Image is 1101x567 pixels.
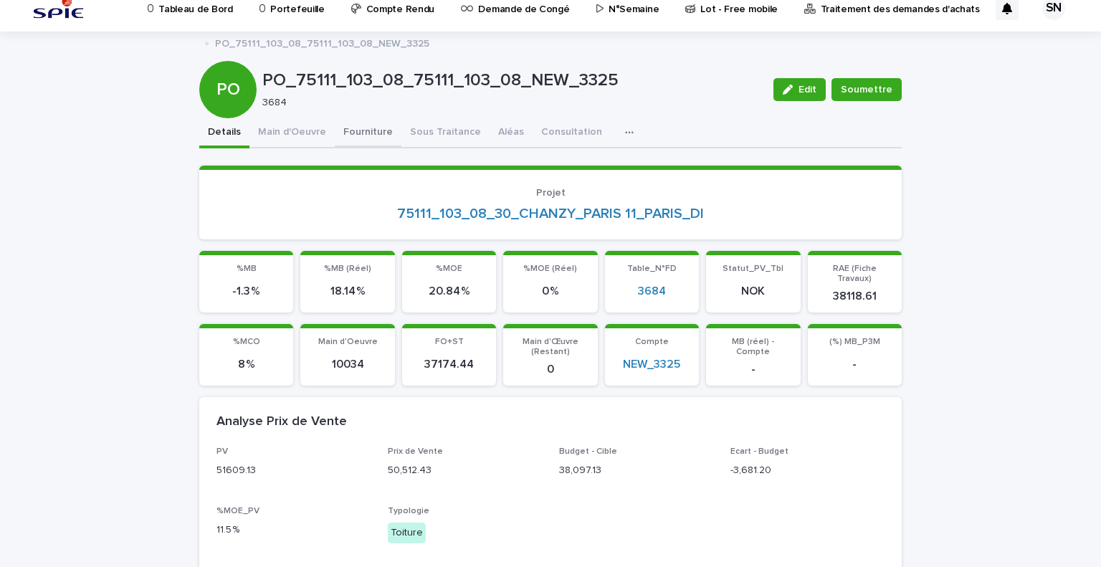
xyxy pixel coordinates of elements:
[262,97,756,109] p: 3684
[841,82,892,97] span: Soumettre
[829,338,880,346] span: (%) MB_P3M
[638,285,666,298] a: 3684
[215,34,429,50] p: PO_75111_103_08_75111_103_08_NEW_3325
[816,290,893,303] p: 38118.61
[730,463,885,478] p: -3,681.20
[388,523,426,543] div: Toiture
[512,363,588,376] p: 0
[773,78,826,101] button: Edit
[388,507,429,515] span: Typologie
[559,447,617,456] span: Budget - Cible
[623,358,680,371] a: NEW_3325
[208,358,285,371] p: 8 %
[309,358,386,371] p: 10034
[208,285,285,298] p: -1.3 %
[715,363,791,376] p: -
[216,523,371,538] p: 11.5 %
[388,463,542,478] p: 50,512.43
[335,118,401,148] button: Fourniture
[199,118,249,148] button: Details
[411,285,487,298] p: 20.84 %
[435,338,464,346] span: FO+ST
[233,338,260,346] span: %MCO
[436,265,462,273] span: %MOE
[723,265,783,273] span: Statut_PV_Tbl
[216,414,347,430] h2: Analyse Prix de Vente
[635,338,669,346] span: Compte
[216,507,259,515] span: %MOE_PV
[401,118,490,148] button: Sous Traitance
[831,78,902,101] button: Soumettre
[732,338,774,356] span: MB (réel) - Compte
[199,22,257,100] div: PO
[216,447,228,456] span: PV
[536,188,566,198] span: Projet
[715,285,791,298] p: NOK
[559,463,713,478] p: 38,097.13
[816,358,893,371] p: -
[523,338,578,356] span: Main d'Œuvre (Restant)
[490,118,533,148] button: Aléas
[397,205,704,222] a: 75111_103_08_30_CHANZY_PARIS 11_PARIS_DI
[627,265,677,273] span: Table_N°FD
[324,265,371,273] span: %MB (Réel)
[388,447,443,456] span: Prix de Vente
[730,447,788,456] span: Ecart - Budget
[262,70,762,91] p: PO_75111_103_08_75111_103_08_NEW_3325
[799,85,816,95] span: Edit
[533,118,611,148] button: Consultation
[512,285,588,298] p: 0 %
[249,118,335,148] button: Main d'Oeuvre
[411,358,487,371] p: 37174.44
[309,285,386,298] p: 18.14 %
[833,265,877,283] span: RAE (Fiche Travaux)
[318,338,378,346] span: Main d'Oeuvre
[237,265,257,273] span: %MB
[216,463,371,478] p: 51609.13
[523,265,577,273] span: %MOE (Réel)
